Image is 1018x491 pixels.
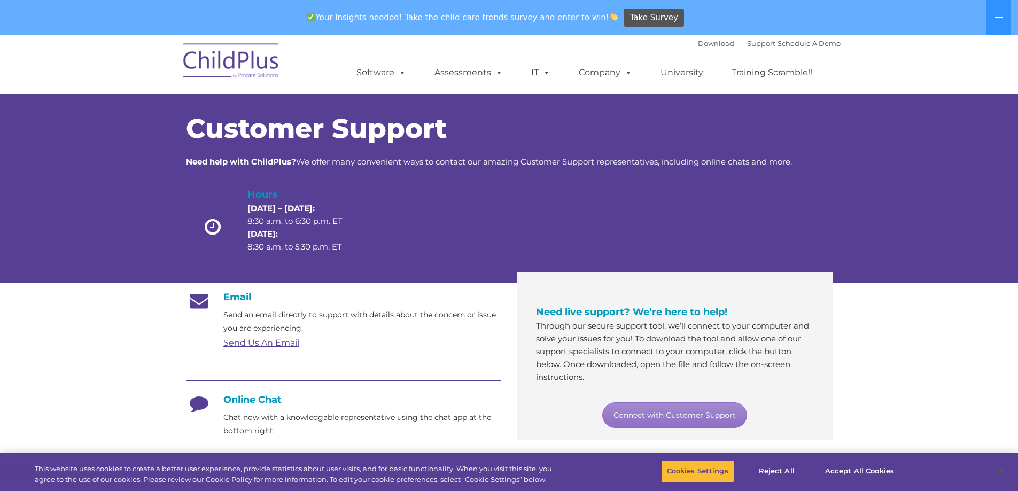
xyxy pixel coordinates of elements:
[624,9,684,27] a: Take Survey
[602,402,747,428] a: Connect with Customer Support
[698,39,734,48] a: Download
[630,9,678,27] span: Take Survey
[186,112,447,145] span: Customer Support
[346,62,417,83] a: Software
[302,7,623,28] span: Your insights needed! Take the child care trends survey and enter to win!
[721,62,823,83] a: Training Scramble!!
[819,460,900,482] button: Accept All Cookies
[186,157,792,167] span: We offer many convenient ways to contact our amazing Customer Support representatives, including ...
[186,157,296,167] strong: Need help with ChildPlus?
[424,62,514,83] a: Assessments
[568,62,643,83] a: Company
[307,13,315,21] img: ✅
[520,62,561,83] a: IT
[778,39,841,48] a: Schedule A Demo
[743,460,810,482] button: Reject All
[536,319,814,384] p: Through our secure support tool, we’ll connect to your computer and solve your issues for you! To...
[747,39,775,48] a: Support
[223,411,501,438] p: Chat now with a knowledgable representative using the chat app at the bottom right.
[247,187,361,202] h4: Hours
[650,62,714,83] a: University
[178,36,285,89] img: ChildPlus by Procare Solutions
[186,291,501,303] h4: Email
[247,229,278,239] strong: [DATE]:
[186,394,501,406] h4: Online Chat
[661,460,734,482] button: Cookies Settings
[35,464,560,485] div: This website uses cookies to create a better user experience, provide statistics about user visit...
[536,306,727,318] span: Need live support? We’re here to help!
[223,308,501,335] p: Send an email directly to support with details about the concern or issue you are experiencing.
[698,39,841,48] font: |
[223,338,299,348] a: Send Us An Email
[247,203,315,213] strong: [DATE] – [DATE]:
[989,459,1013,483] button: Close
[610,13,618,21] img: 👏
[247,202,361,253] p: 8:30 a.m. to 6:30 p.m. ET 8:30 a.m. to 5:30 p.m. ET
